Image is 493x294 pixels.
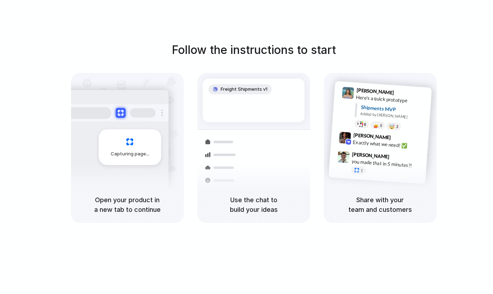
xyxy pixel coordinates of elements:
div: 🤯 [389,124,395,129]
div: Shipments MVP [361,104,427,115]
span: [PERSON_NAME] [356,86,394,96]
span: 9:42 AM [393,135,407,143]
div: Here's a quick prototype [356,94,427,106]
h5: Share with your team and customers [332,195,428,214]
div: Exactly what we need! ✅ [353,139,424,151]
span: [PERSON_NAME] [352,150,389,161]
span: 5 [379,124,382,128]
span: 9:41 AM [396,90,411,98]
h5: Use the chat to build your ideas [206,195,302,214]
h1: Follow the instructions to start [172,41,336,59]
div: you made that in 5 minutes?! [351,158,423,170]
span: 3 [396,125,398,129]
span: Freight Shipments v1 [221,86,267,93]
span: Capturing page [111,150,150,158]
span: 9:47 AM [392,154,406,163]
h5: Open your product in a new tab to continue [80,195,175,214]
div: Added by [PERSON_NAME] [360,111,426,121]
span: 8 [363,123,366,126]
span: 1 [360,169,363,173]
span: [PERSON_NAME] [353,131,391,141]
